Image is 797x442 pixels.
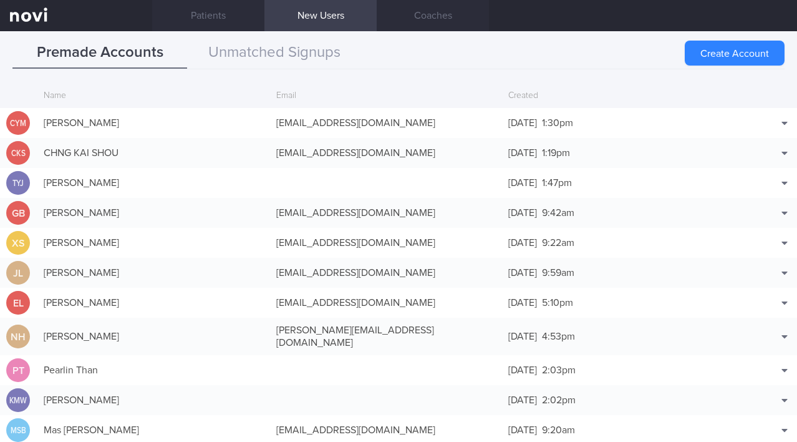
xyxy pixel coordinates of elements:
[542,208,574,218] span: 9:42am
[508,118,537,128] span: [DATE]
[542,425,575,435] span: 9:20am
[270,84,503,108] div: Email
[6,358,30,383] div: PT
[8,111,28,135] div: CYM
[508,148,537,158] span: [DATE]
[542,395,576,405] span: 2:02pm
[37,388,270,413] div: [PERSON_NAME]
[6,291,30,315] div: EL
[270,260,503,285] div: [EMAIL_ADDRESS][DOMAIN_NAME]
[542,331,575,341] span: 4:53pm
[542,238,574,248] span: 9:22am
[6,201,30,225] div: GB
[542,118,573,128] span: 1:30pm
[270,140,503,165] div: [EMAIL_ADDRESS][DOMAIN_NAME]
[542,148,570,158] span: 1:19pm
[8,141,28,165] div: CKS
[502,84,735,108] div: Created
[270,110,503,135] div: [EMAIL_ADDRESS][DOMAIN_NAME]
[37,84,270,108] div: Name
[37,170,270,195] div: [PERSON_NAME]
[37,140,270,165] div: CHNG KAI SHOU
[685,41,785,66] button: Create Account
[187,37,362,69] button: Unmatched Signups
[37,230,270,255] div: [PERSON_NAME]
[6,325,30,349] div: NH
[270,200,503,225] div: [EMAIL_ADDRESS][DOMAIN_NAME]
[12,37,187,69] button: Premade Accounts
[37,324,270,349] div: [PERSON_NAME]
[508,178,537,188] span: [DATE]
[508,425,537,435] span: [DATE]
[508,208,537,218] span: [DATE]
[270,290,503,315] div: [EMAIL_ADDRESS][DOMAIN_NAME]
[6,231,30,255] div: XS
[508,365,537,375] span: [DATE]
[6,261,30,285] div: JL
[542,268,574,278] span: 9:59am
[508,268,537,278] span: [DATE]
[508,331,537,341] span: [DATE]
[37,200,270,225] div: [PERSON_NAME]
[270,230,503,255] div: [EMAIL_ADDRESS][DOMAIN_NAME]
[37,358,270,383] div: Pearlin Than
[37,260,270,285] div: [PERSON_NAME]
[542,365,576,375] span: 2:03pm
[508,395,537,405] span: [DATE]
[542,298,573,308] span: 5:10pm
[37,110,270,135] div: [PERSON_NAME]
[8,171,28,195] div: TYJ
[37,290,270,315] div: [PERSON_NAME]
[8,388,28,413] div: KMW
[508,238,537,248] span: [DATE]
[270,318,503,355] div: [PERSON_NAME][EMAIL_ADDRESS][DOMAIN_NAME]
[542,178,572,188] span: 1:47pm
[508,298,537,308] span: [DATE]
